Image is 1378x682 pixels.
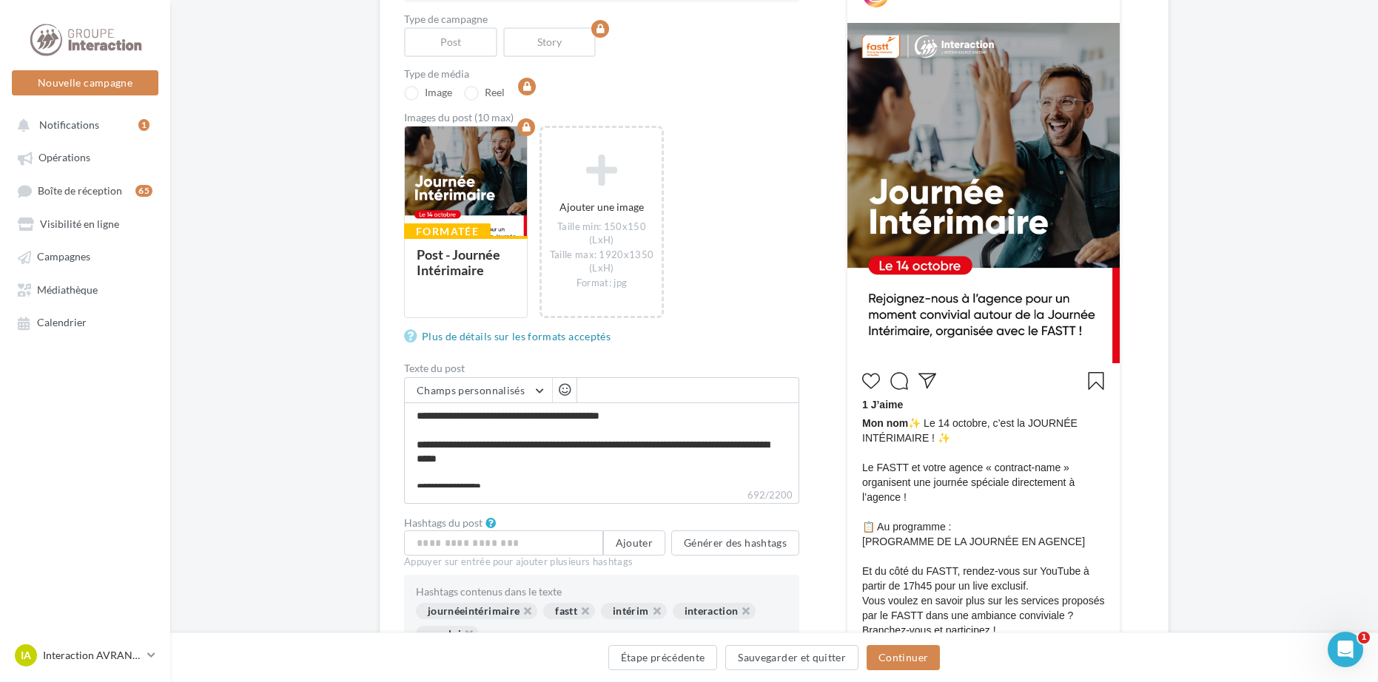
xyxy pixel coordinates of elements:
span: Campagnes [37,251,90,263]
div: 1 [138,119,149,131]
span: Champs personnalisés [417,384,525,396]
div: Hashtags contenus dans le texte [416,587,787,597]
button: Générer des hashtags [671,530,799,556]
div: emploi [416,626,479,642]
div: Images du post (10 max) [404,112,799,123]
span: Médiathèque [37,283,98,296]
div: interaction [673,603,756,619]
button: Nouvelle campagne [12,70,158,95]
a: IA Interaction AVRANCHES [12,641,158,669]
label: Type de média [404,69,799,79]
div: fastt [543,603,595,619]
a: Opérations [9,144,161,170]
span: Opérations [38,152,90,164]
a: Visibilité en ligne [9,210,161,237]
button: Sauvegarder et quitter [725,645,858,670]
a: Plus de détails sur les formats acceptés [404,328,616,345]
button: Étape précédente [608,645,718,670]
svg: Enregistrer [1087,372,1105,390]
svg: Partager la publication [918,372,936,390]
span: Mon nom [862,417,908,429]
a: Médiathèque [9,276,161,303]
label: 692/2200 [404,487,799,504]
span: Calendrier [37,317,87,329]
iframe: Intercom live chat [1328,632,1363,667]
span: 1 [1358,632,1370,644]
button: Champs personnalisés [405,378,552,403]
span: IA [21,648,31,663]
div: 65 [135,185,152,197]
a: Boîte de réception65 [9,177,161,204]
div: intérim [601,603,666,619]
p: Interaction AVRANCHES [43,648,141,663]
div: 1 J’aime [862,397,1105,416]
div: Formatée [404,223,491,240]
div: journéeintérimaire [416,603,537,619]
button: Notifications 1 [9,111,155,138]
div: Post - Journée Intérimaire [417,246,500,278]
a: Calendrier [9,308,161,335]
span: Visibilité en ligne [40,217,119,230]
svg: Commenter [890,372,908,390]
button: Ajouter [603,530,665,556]
a: Campagnes [9,243,161,269]
label: Texte du post [404,363,799,374]
label: Hashtags du post [404,518,483,528]
label: Type de campagne [404,14,799,24]
div: Appuyer sur entrée pour ajouter plusieurs hashtags [404,556,799,569]
span: Notifications [39,118,99,131]
svg: J’aime [862,372,880,390]
span: Boîte de réception [38,184,122,197]
button: Continuer [867,645,940,670]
